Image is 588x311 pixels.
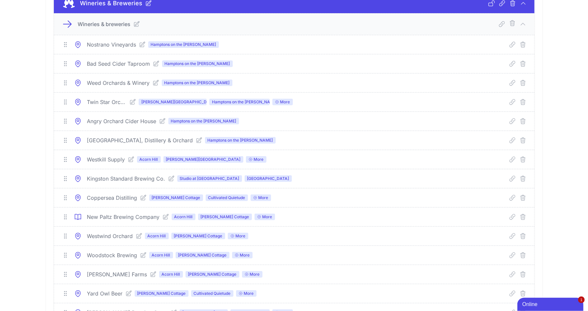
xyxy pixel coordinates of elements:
[255,214,275,220] span: More
[177,175,242,182] span: Studio at [GEOGRAPHIC_DATA]
[137,156,161,163] span: Acorn Hill
[87,270,147,278] p: [PERSON_NAME] Farms
[87,117,156,125] p: Angry Orchard Cider House
[87,60,150,68] p: Bad Seed Cider Taproom
[176,252,229,259] span: [PERSON_NAME] Cottage
[251,194,271,201] span: More
[168,118,239,124] span: Hamptons on the [PERSON_NAME]
[209,99,269,105] span: Hamptons on the [PERSON_NAME]
[206,194,248,201] span: Cultivated Quietude
[205,137,276,144] span: Hamptons on the [PERSON_NAME]
[87,155,125,163] p: Westkill Supply
[163,156,243,163] span: [PERSON_NAME][GEOGRAPHIC_DATA]
[87,194,137,202] p: Coppersea Distilling
[191,290,233,297] span: Cultivated Quietude
[87,290,123,297] p: Yard Owl Beer
[87,251,137,259] p: Woodstock Brewing
[245,175,292,182] span: [GEOGRAPHIC_DATA]
[272,99,293,105] span: More
[242,271,262,278] span: More
[87,79,150,87] p: Weed Orchards & Winery
[246,156,266,163] span: More
[87,175,165,183] p: Kingston Standard Brewing Co.
[198,214,252,220] span: [PERSON_NAME] Cottage
[232,252,253,259] span: More
[171,233,225,239] span: [PERSON_NAME] Cottage
[162,80,232,86] span: Hamptons on the [PERSON_NAME]
[148,41,219,48] span: Hamptons on the [PERSON_NAME]
[149,252,173,259] span: Acorn Hill
[186,271,239,278] span: [PERSON_NAME] Cottage
[172,214,195,220] span: Acorn Hill
[87,98,127,106] p: Twin Star Orchards
[87,213,160,221] p: New Paltz Brewing Company
[139,99,207,105] span: [PERSON_NAME][GEOGRAPHIC_DATA]
[87,232,133,240] p: Westwind Orchard
[135,290,189,297] span: [PERSON_NAME] Cottage
[87,41,136,49] p: Nostrano Vineyards
[78,20,131,28] p: Wineries & breweries
[162,60,233,67] span: Hamptons on the [PERSON_NAME]
[228,233,248,239] span: More
[517,296,585,311] iframe: chat widget
[149,194,203,201] span: [PERSON_NAME] Cottage
[159,271,183,278] span: Acorn Hill
[87,136,193,144] p: [GEOGRAPHIC_DATA], Distillery & Orchard
[145,233,169,239] span: Acorn Hill
[236,290,257,297] span: More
